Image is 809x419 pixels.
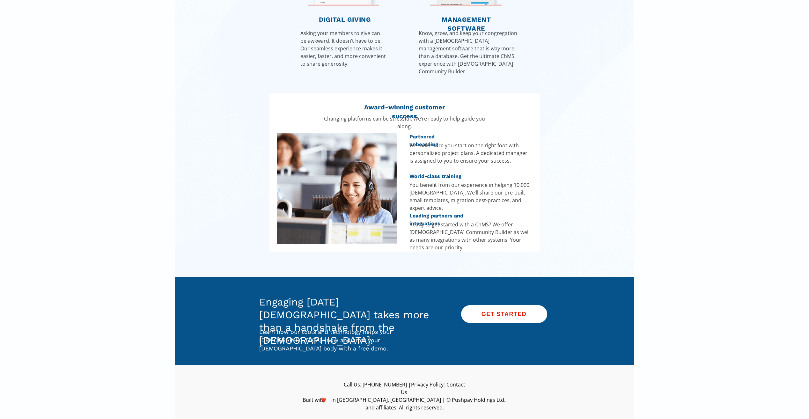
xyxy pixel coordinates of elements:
p: Built with in [GEOGRAPHIC_DATA], [GEOGRAPHIC_DATA] | © Pushpay Holdings Ltd., and affiliates. All... [298,396,511,411]
span: You benefit from our experience in helping 10,000 [DEMOGRAPHIC_DATA]. We’ll share our pre-built e... [409,181,529,211]
a: Privacy Policy [411,381,444,388]
span: Know, grow, and keep your congregation with a [DEMOGRAPHIC_DATA] management software that is way ... [419,30,517,75]
span: Leading partners and integrations [409,213,463,226]
span: DIGITAL GIVING [319,16,371,23]
span: MANAGEMENT SOFTWARE [442,16,491,32]
span: We make sure you start on the right foot with personalized project plans. A dedicated manager is ... [409,142,527,164]
span: Award-winning customer success [364,103,445,120]
span: Asking your members to give can be awkward. It doesn’t have to be. Our seamless experience makes ... [300,30,386,67]
span: Partnered onboarding [409,134,438,147]
span: Ready to get started with a ChMS? We offer [DEMOGRAPHIC_DATA] Community Builder as well as many i... [409,221,530,251]
p: Call Us: [PHONE_NUMBER] | | [343,381,466,396]
span: Changing platforms can be stressful. We’re ready to help guide you along. [324,115,485,130]
strong: GET STARTED [482,311,527,317]
span: Learn how our tools and technology helps your [DEMOGRAPHIC_DATA] know and grow your [DEMOGRAPHIC_... [259,328,392,352]
span: Engaging [DATE] [DEMOGRAPHIC_DATA] takes more than a handshake from the [DEMOGRAPHIC_DATA]. [259,296,429,346]
a: GET STARTED [461,305,547,323]
span: World-class training [409,173,461,179]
